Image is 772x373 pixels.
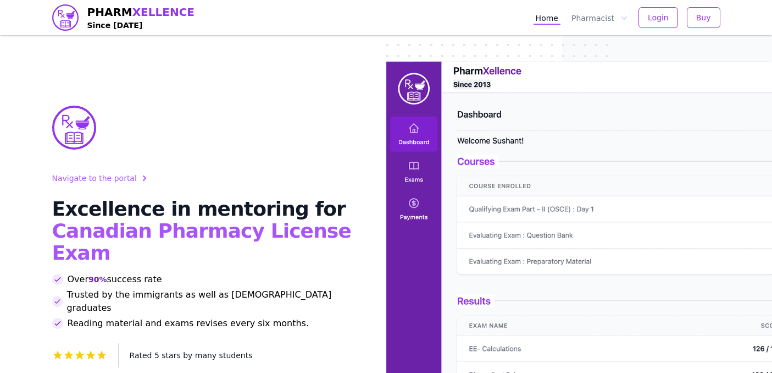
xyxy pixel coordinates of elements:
[68,317,309,330] span: Reading material and exams revises every six months.
[52,106,96,150] img: PharmXellence Logo
[68,273,162,286] span: Over success rate
[87,20,195,31] h4: Since [DATE]
[638,7,678,28] button: Login
[52,220,351,264] span: Canadian Pharmacy License Exam
[52,4,79,31] img: PharmXellence logo
[132,6,195,19] span: XELLENCE
[52,198,346,220] span: Excellence in mentoring for
[130,351,253,360] span: Rated 5 stars by many students
[52,173,137,184] span: Navigate to the portal
[569,10,630,25] button: Pharmacist
[696,12,711,23] span: Buy
[88,274,107,285] span: 90%
[67,288,360,315] span: Trusted by the immigrants as well as [DEMOGRAPHIC_DATA] graduates
[687,7,720,28] button: Buy
[87,4,195,20] span: PHARM
[534,10,560,25] a: Home
[648,12,669,23] span: Login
